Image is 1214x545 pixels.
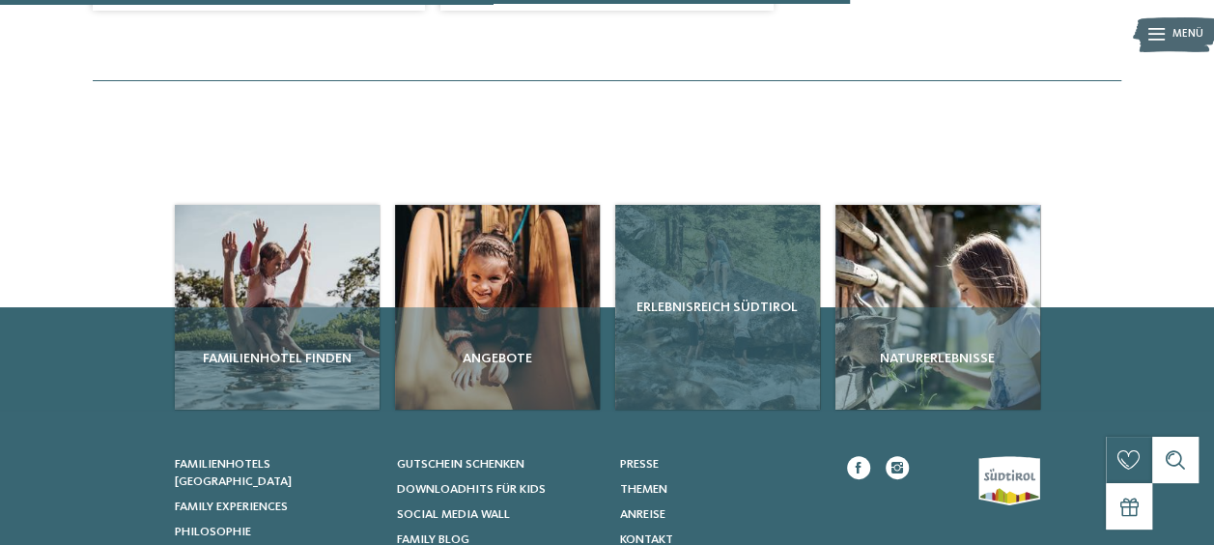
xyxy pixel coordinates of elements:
[620,506,824,524] a: Anreise
[175,526,251,538] span: Philosophie
[397,483,546,496] span: Downloadhits für Kids
[175,205,380,410] a: Familienhotels gesucht? Hier findet ihr die besten! Familienhotel finden
[175,501,288,513] span: Family Experiences
[620,456,824,473] a: Presse
[175,458,292,488] span: Familienhotels [GEOGRAPHIC_DATA]
[623,298,812,317] span: Erlebnisreich Südtirol
[835,205,1040,410] img: Familienhotels gesucht? Hier findet ihr die besten!
[615,205,820,410] a: Familienhotels gesucht? Hier findet ihr die besten! Erlebnisreich Südtirol
[397,456,601,473] a: Gutschein schenken
[620,483,667,496] span: Themen
[175,524,379,541] a: Philosophie
[620,481,824,499] a: Themen
[183,349,372,368] span: Familienhotel finden
[397,508,510,521] span: Social Media Wall
[620,508,665,521] span: Anreise
[397,458,524,471] span: Gutschein schenken
[620,458,659,471] span: Presse
[395,205,600,410] a: Familienhotels gesucht? Hier findet ihr die besten! Angebote
[843,349,1032,368] span: Naturerlebnisse
[397,506,601,524] a: Social Media Wall
[835,205,1040,410] a: Familienhotels gesucht? Hier findet ihr die besten! Naturerlebnisse
[175,499,379,516] a: Family Experiences
[175,205,380,410] img: Familienhotels gesucht? Hier findet ihr die besten!
[395,205,600,410] img: Familienhotels gesucht? Hier findet ihr die besten!
[175,456,379,491] a: Familienhotels [GEOGRAPHIC_DATA]
[397,481,601,499] a: Downloadhits für Kids
[403,349,592,368] span: Angebote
